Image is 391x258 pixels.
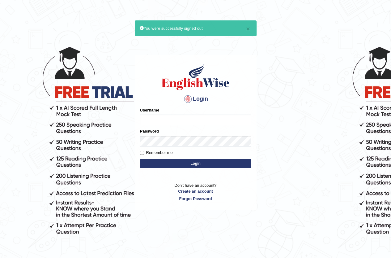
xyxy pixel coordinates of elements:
p: Don't have an account? [140,182,251,202]
label: Password [140,128,159,134]
h4: Login [140,94,251,104]
a: Create an account [140,188,251,194]
button: × [246,25,250,32]
img: Logo of English Wise sign in for intelligent practice with AI [160,63,231,91]
button: Login [140,159,251,168]
label: Username [140,107,159,113]
a: Forgot Password [140,196,251,202]
input: Remember me [140,151,144,155]
div: You were successfully signed out [135,20,257,36]
label: Remember me [140,150,173,156]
